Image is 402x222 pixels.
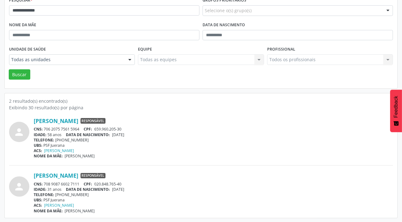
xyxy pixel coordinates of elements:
[81,118,105,124] span: Responsável
[44,148,74,153] a: [PERSON_NAME]
[9,98,393,104] div: 2 resultado(s) encontrado(s)
[34,181,393,187] div: 708 9087 6602 7111
[203,20,245,30] label: Data de nascimento
[34,192,54,197] span: TELEFONE:
[14,181,25,192] i: person
[34,187,393,192] div: 31 anos
[34,132,47,137] span: IDADE:
[14,126,25,138] i: person
[9,45,46,54] label: Unidade de saúde
[112,132,124,137] span: [DATE]
[11,57,122,63] span: Todas as unidades
[34,143,42,148] span: UBS:
[34,137,54,143] span: TELEFONE:
[65,153,95,159] span: [PERSON_NAME]
[393,96,399,118] span: Feedback
[34,197,42,203] span: UBS:
[9,69,30,80] button: Buscar
[34,187,47,192] span: IDADE:
[34,192,393,197] div: [PHONE_NUMBER]
[94,181,121,187] span: 020.848.765-40
[138,45,152,54] label: Equipe
[205,7,252,14] span: Selecione o(s) grupo(s)
[34,132,393,137] div: 58 anos
[9,20,36,30] label: Nome da mãe
[34,197,393,203] div: PSF Juerana
[66,132,110,137] span: DATA DE NASCIMENTO:
[65,208,95,214] span: [PERSON_NAME]
[267,45,295,54] label: Profissional
[34,203,42,208] span: ACS:
[34,117,78,124] a: [PERSON_NAME]
[34,137,393,143] div: [PHONE_NUMBER]
[84,126,92,132] span: CPF:
[81,173,105,179] span: Responsável
[34,126,43,132] span: CNS:
[44,203,74,208] a: [PERSON_NAME]
[34,148,42,153] span: ACS:
[34,181,43,187] span: CNS:
[9,104,393,111] div: Exibindo 30 resultado(s) por página
[390,90,402,132] button: Feedback - Mostrar pesquisa
[34,153,63,159] span: NOME DA MÃE:
[34,172,78,179] a: [PERSON_NAME]
[34,143,393,148] div: PSF Juerana
[34,208,63,214] span: NOME DA MÃE:
[112,187,124,192] span: [DATE]
[34,126,393,132] div: 706 2075 7561 5964
[66,187,110,192] span: DATA DE NASCIMENTO:
[94,126,121,132] span: 659.960.205-30
[84,181,92,187] span: CPF:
